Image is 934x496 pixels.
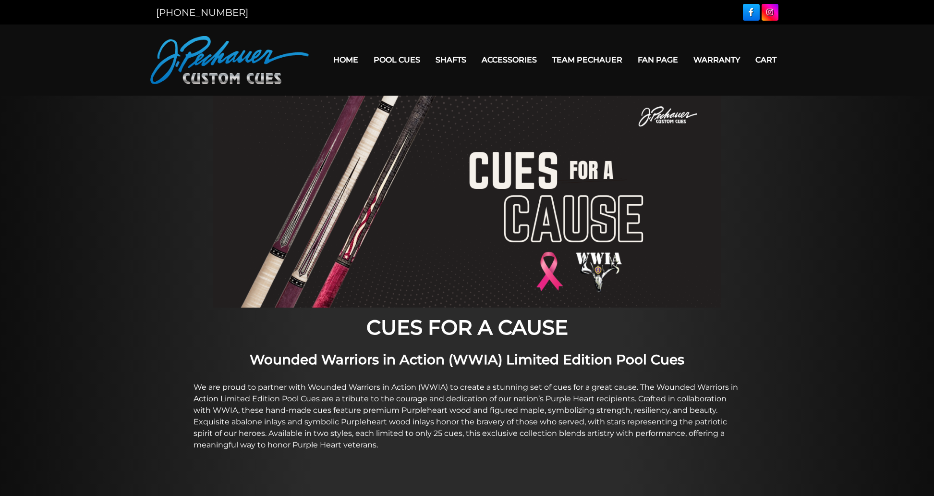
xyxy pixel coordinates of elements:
[748,48,784,72] a: Cart
[366,48,428,72] a: Pool Cues
[150,36,309,84] img: Pechauer Custom Cues
[250,351,684,368] strong: Wounded Warriors in Action (WWIA) Limited Edition Pool Cues
[630,48,686,72] a: Fan Page
[686,48,748,72] a: Warranty
[194,382,741,451] p: We are proud to partner with Wounded Warriors in Action (WWIA) to create a stunning set of cues f...
[474,48,545,72] a: Accessories
[366,315,568,340] strong: CUES FOR A CAUSE
[428,48,474,72] a: Shafts
[156,7,248,18] a: [PHONE_NUMBER]
[545,48,630,72] a: Team Pechauer
[326,48,366,72] a: Home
